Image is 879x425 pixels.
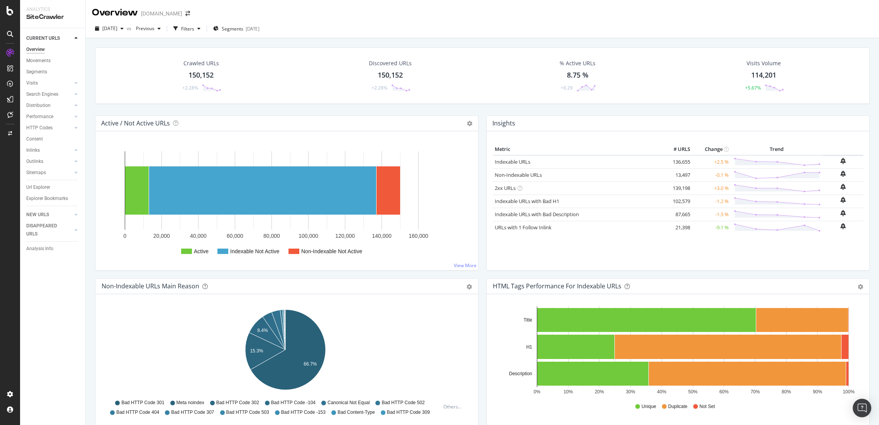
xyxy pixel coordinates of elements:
[853,399,871,417] div: Open Intercom Messenger
[124,233,127,239] text: 0
[813,389,822,395] text: 90%
[304,361,317,367] text: 66.7%
[26,113,72,121] a: Performance
[133,25,154,32] span: Previous
[26,57,80,65] a: Movements
[26,68,80,76] a: Segments
[495,171,542,178] a: Non-Indexable URLs
[840,184,846,190] div: bell-plus
[121,400,164,406] span: Bad HTTP Code 301
[188,70,214,80] div: 150,152
[246,25,260,32] div: [DATE]
[182,85,198,91] div: +2.28%
[127,25,133,32] span: vs
[372,85,387,91] div: +2.28%
[176,400,204,406] span: Meta noindex
[301,248,362,254] text: Non-Indexable Not Active
[692,144,731,155] th: Change
[133,22,164,35] button: Previous
[26,222,72,238] a: DISAPPEARED URLS
[26,135,80,143] a: Content
[626,389,635,395] text: 30%
[26,113,53,121] div: Performance
[369,59,412,67] div: Discovered URLs
[26,183,80,191] a: Url Explorer
[26,90,72,98] a: Search Engines
[222,25,243,32] span: Segments
[495,211,579,218] a: Indexable URLs with Bad Description
[335,233,355,239] text: 120,000
[692,208,731,221] td: -1.5 %
[141,10,182,17] div: [DOMAIN_NAME]
[328,400,370,406] span: Canonical Not Equal
[750,389,760,395] text: 70%
[26,169,72,177] a: Sitemaps
[747,59,781,67] div: Visits Volume
[688,389,697,395] text: 50%
[493,306,860,396] svg: A chart.
[102,144,469,264] svg: A chart.
[299,233,318,239] text: 100,000
[26,211,49,219] div: NEW URLS
[526,344,533,350] text: H1
[560,59,596,67] div: % Active URLs
[26,46,45,54] div: Overview
[563,389,573,395] text: 10%
[493,144,661,155] th: Metric
[382,400,424,406] span: Bad HTTP Code 502
[26,157,72,166] a: Outlinks
[26,195,80,203] a: Explorer Bookmarks
[185,11,190,16] div: arrow-right-arrow-left
[858,284,863,290] div: gear
[263,233,280,239] text: 80,000
[257,328,268,333] text: 8.4%
[493,282,621,290] div: HTML Tags Performance for Indexable URLs
[843,389,855,395] text: 100%
[443,403,465,410] div: Others...
[745,85,761,91] div: +5.67%
[26,195,68,203] div: Explorer Bookmarks
[338,409,375,416] span: Bad Content-Type
[492,118,515,129] h4: Insights
[26,34,60,42] div: CURRENT URLS
[454,262,477,269] a: View More
[840,223,846,229] div: bell-plus
[661,208,692,221] td: 87,665
[509,371,532,376] text: Description
[719,389,729,395] text: 60%
[26,46,80,54] a: Overview
[495,198,559,205] a: Indexable URLs with Bad H1
[92,6,138,19] div: Overview
[102,306,469,396] svg: A chart.
[26,90,58,98] div: Search Engines
[210,22,263,35] button: Segments[DATE]
[467,284,472,290] div: gear
[281,409,326,416] span: Bad HTTP Code -153
[661,155,692,169] td: 136,655
[181,25,194,32] div: Filters
[171,409,214,416] span: Bad HTTP Code 307
[840,158,846,164] div: bell-plus
[372,233,392,239] text: 140,000
[271,400,316,406] span: Bad HTTP Code -104
[657,389,666,395] text: 40%
[226,409,269,416] span: Bad HTTP Code 503
[26,245,80,253] a: Analysis Info
[661,221,692,234] td: 21,398
[26,183,50,191] div: Url Explorer
[26,102,72,110] a: Distribution
[216,400,259,406] span: Bad HTTP Code 302
[190,233,207,239] text: 40,000
[170,22,204,35] button: Filters
[116,409,159,416] span: Bad HTTP Code 404
[26,79,38,87] div: Visits
[661,195,692,208] td: 102,579
[26,57,51,65] div: Movements
[26,102,51,110] div: Distribution
[840,171,846,177] div: bell-plus
[661,181,692,195] td: 139,198
[495,158,530,165] a: Indexable URLs
[692,168,731,181] td: -0.1 %
[102,282,199,290] div: Non-Indexable URLs Main Reason
[751,70,776,80] div: 114,201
